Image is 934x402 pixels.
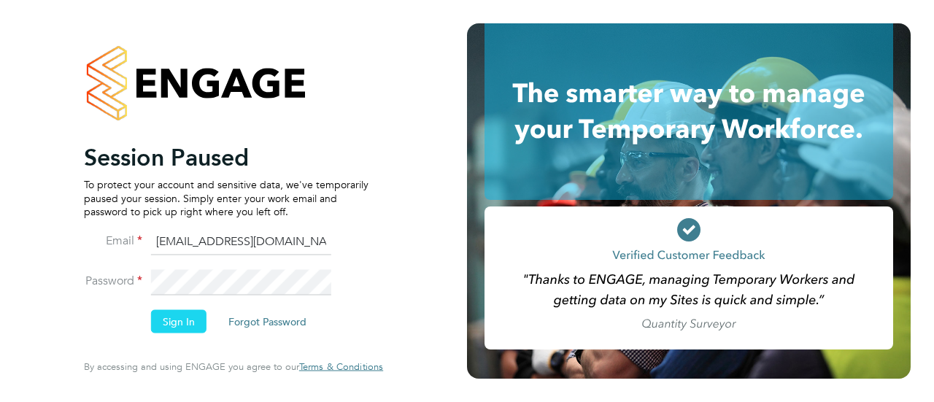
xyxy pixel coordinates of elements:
button: Forgot Password [217,310,318,333]
a: Terms & Conditions [299,361,383,373]
p: To protect your account and sensitive data, we've temporarily paused your session. Simply enter y... [84,178,368,218]
h2: Session Paused [84,143,368,172]
button: Sign In [151,310,207,333]
label: Password [84,274,142,289]
input: Enter your work email... [151,228,331,255]
span: By accessing and using ENGAGE you agree to our [84,360,383,373]
label: Email [84,233,142,248]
